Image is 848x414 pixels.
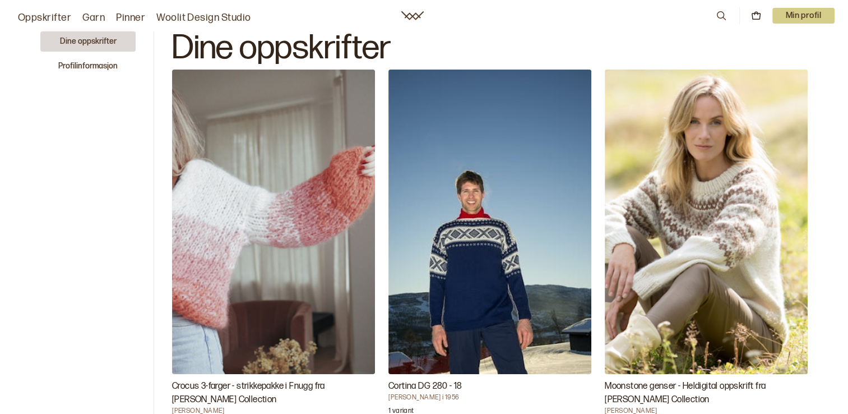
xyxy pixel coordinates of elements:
[605,70,808,374] img: Camilla PihlMoonstone genser - Heldigital oppskrift fra Camilla Pihl Collection
[82,10,105,26] a: Garn
[401,11,424,20] a: Woolit
[156,10,251,26] a: Woolit Design Studio
[172,70,375,374] img: Camilla PihlCrocus 3-farger - strikkepakke i Fnugg fra Camilla Pihl Collection
[40,56,136,76] button: Profilinformasjon
[116,10,145,26] a: Pinner
[172,380,375,407] h3: Crocus 3-farger - strikkepakke i Fnugg fra [PERSON_NAME] Collection
[772,8,835,24] button: User dropdown
[388,393,591,402] h4: [PERSON_NAME] i 1956
[388,380,591,393] h3: Cortina DG 280 - 18
[388,70,591,374] img: Bitten Eriksen i 1956Cortina DG 280 - 18
[18,10,71,26] a: Oppskrifter
[40,31,136,52] button: Dine oppskrifter
[172,31,808,65] h1: Dine oppskrifter
[772,8,835,24] p: Min profil
[605,380,808,407] h3: Moonstone genser - Heldigital oppskrift fra [PERSON_NAME] Collection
